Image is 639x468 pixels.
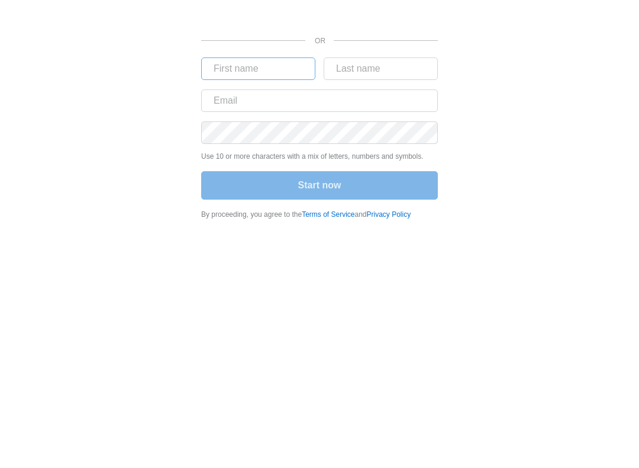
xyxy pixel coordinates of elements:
input: First name [201,57,315,80]
input: Email [201,89,438,112]
p: OR [315,36,319,46]
p: Use 10 or more characters with a mix of letters, numbers and symbols. [201,151,438,162]
a: Terms of Service [302,210,354,219]
div: By proceeding, you agree to the and [201,209,438,220]
a: Privacy Policy [367,210,411,219]
input: Last name [324,57,438,80]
